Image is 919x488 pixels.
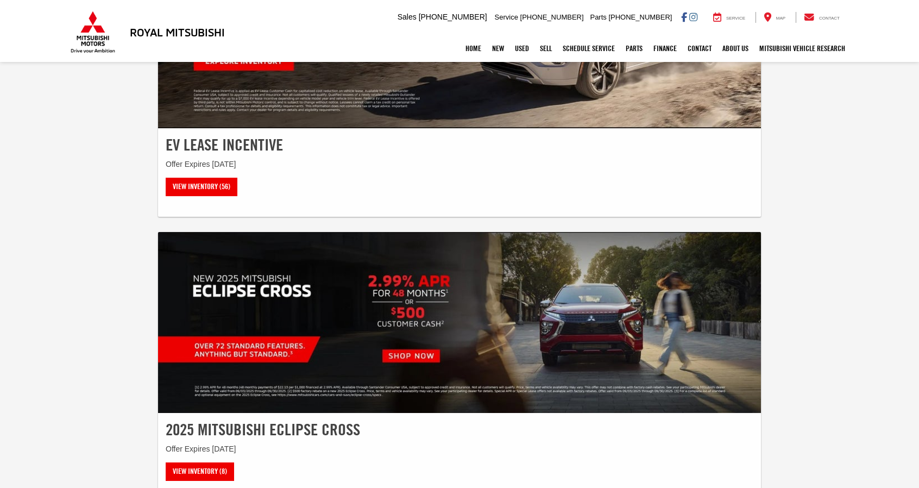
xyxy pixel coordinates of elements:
a: New [487,35,509,62]
span: Sales [398,12,417,21]
h2: EV Lease Incentive [166,136,753,154]
span: Parts [590,13,606,21]
a: About Us [717,35,754,62]
span: Contact [819,16,840,21]
a: Service [705,12,753,23]
span: [PHONE_NUMBER] [419,12,487,21]
h3: Royal Mitsubishi [130,26,225,38]
a: Schedule Service: Opens in a new tab [557,35,620,62]
a: Sell [534,35,557,62]
a: Contact [682,35,717,62]
img: 2025 Mitsubishi Eclipse Cross [158,232,761,413]
a: Map [756,12,794,23]
span: Map [776,16,785,21]
a: View Inventory (56) [166,178,237,196]
a: View Inventory (8) [166,462,234,481]
img: Mitsubishi [68,11,117,53]
a: Parts: Opens in a new tab [620,35,648,62]
span: [PHONE_NUMBER] [608,13,672,21]
p: Offer Expires [DATE] [166,444,753,455]
h2: 2025 Mitsubishi Eclipse Cross [166,421,753,439]
span: Service [726,16,745,21]
a: Finance [648,35,682,62]
a: Facebook: Click to visit our Facebook page [681,12,687,21]
a: Contact [796,12,848,23]
p: Offer Expires [DATE] [166,159,753,170]
span: Service [495,13,518,21]
a: Instagram: Click to visit our Instagram page [689,12,697,21]
a: Mitsubishi Vehicle Research [754,35,851,62]
a: Home [460,35,487,62]
a: Used [509,35,534,62]
span: [PHONE_NUMBER] [520,13,584,21]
